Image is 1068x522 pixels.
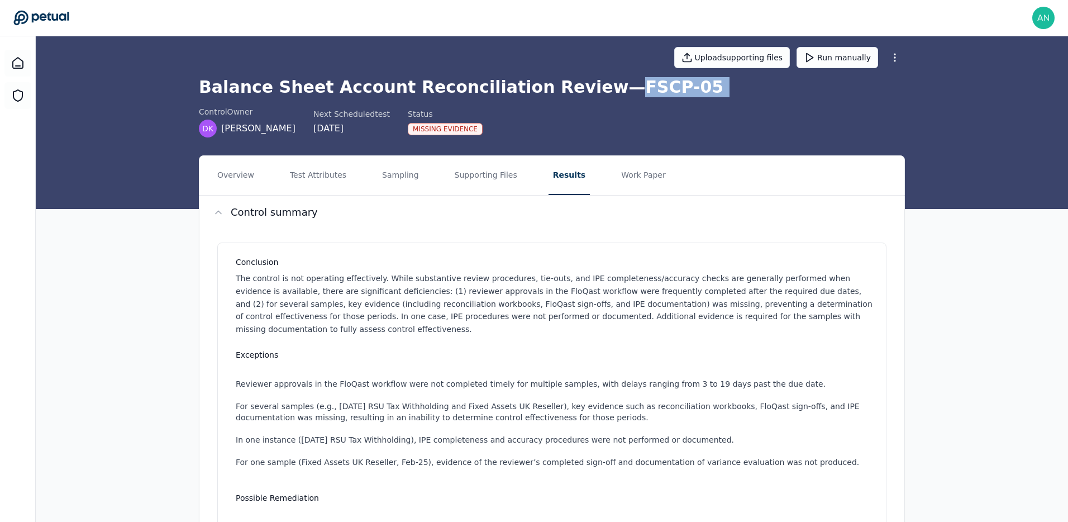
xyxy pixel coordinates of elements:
[408,123,483,135] div: Missing Evidence
[13,10,69,26] a: Go to Dashboard
[450,156,522,195] button: Supporting Files
[199,156,904,195] nav: Tabs
[4,82,31,109] a: SOC
[797,47,878,68] button: Run manually
[236,272,872,336] p: The control is not operating effectively. While substantive review procedures, tie-outs, and IPE ...
[617,156,670,195] button: Work Paper
[674,47,790,68] button: Uploadsupporting files
[236,378,872,390] li: Reviewer approvals in the FloQast workflow were not completed timely for multiple samples, with d...
[313,122,390,135] div: [DATE]
[378,156,423,195] button: Sampling
[199,77,905,97] h1: Balance Sheet Account Reconciliation Review — FSCP-05
[236,434,872,445] li: In one instance ([DATE] RSU Tax Withholding), IPE completeness and accuracy procedures were not p...
[231,205,318,220] h2: Control summary
[236,492,872,504] h3: Possible Remediation
[885,48,905,68] button: More Options
[202,123,213,134] span: DK
[4,50,31,77] a: Dashboard
[199,106,295,117] div: control Owner
[221,122,295,135] span: [PERSON_NAME]
[213,156,259,195] button: Overview
[549,156,590,195] button: Results
[313,108,390,120] div: Next Scheduled test
[1032,7,1055,29] img: andrew+reddit@petual.ai
[285,156,351,195] button: Test Attributes
[236,457,872,468] li: For one sample (Fixed Assets UK Reseller, Feb-25), evidence of the reviewer’s completed sign-off ...
[236,349,872,360] h3: Exceptions
[199,196,904,229] button: Control summary
[236,257,872,268] h3: Conclusion
[408,108,483,120] div: Status
[236,401,872,423] li: For several samples (e.g., [DATE] RSU Tax Withholding and Fixed Assets UK Reseller), key evidence...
